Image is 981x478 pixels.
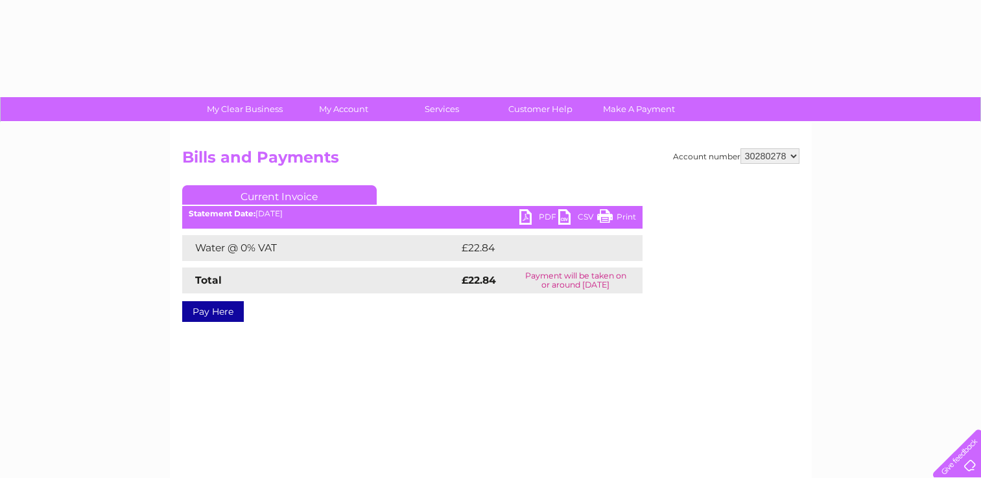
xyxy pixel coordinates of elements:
h2: Bills and Payments [182,148,799,173]
strong: £22.84 [462,274,496,286]
a: Print [597,209,636,228]
div: Account number [673,148,799,164]
a: My Account [290,97,397,121]
a: Current Invoice [182,185,377,205]
td: £22.84 [458,235,617,261]
a: Make A Payment [585,97,692,121]
a: CSV [558,209,597,228]
div: [DATE] [182,209,643,218]
strong: Total [195,274,222,286]
a: PDF [519,209,558,228]
td: Payment will be taken on or around [DATE] [509,267,643,293]
b: Statement Date: [189,209,255,218]
a: Services [388,97,495,121]
td: Water @ 0% VAT [182,235,458,261]
a: Pay Here [182,301,244,322]
a: Customer Help [487,97,594,121]
a: My Clear Business [191,97,298,121]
